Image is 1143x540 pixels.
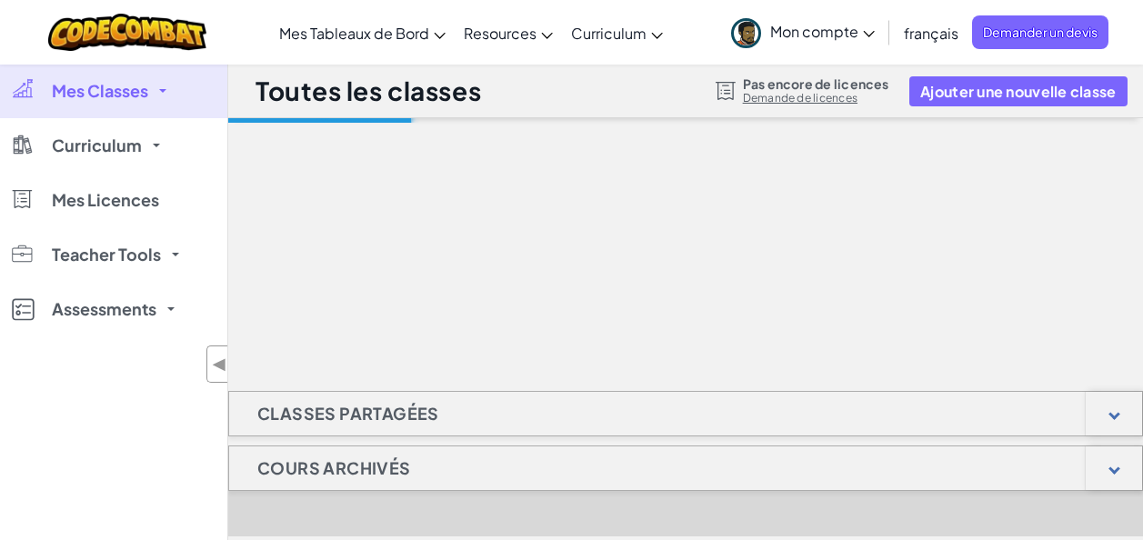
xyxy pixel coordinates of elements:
[722,4,884,61] a: Mon compte
[895,8,968,57] a: français
[52,137,142,154] span: Curriculum
[464,24,536,43] span: Resources
[270,8,455,57] a: Mes Tableaux de Bord
[904,24,958,43] span: français
[52,301,156,317] span: Assessments
[743,76,889,91] span: Pas encore de licences
[571,24,647,43] span: Curriculum
[52,246,161,263] span: Teacher Tools
[229,445,439,491] h1: Cours Archivés
[731,18,761,48] img: avatar
[562,8,672,57] a: Curriculum
[48,14,207,51] img: CodeCombat logo
[229,391,467,436] h1: Classes Partagées
[212,351,227,377] span: ◀
[972,15,1108,49] a: Demander un devis
[743,91,889,105] a: Demande de licences
[279,24,429,43] span: Mes Tableaux de Bord
[52,83,148,99] span: Mes Classes
[770,22,875,41] span: Mon compte
[455,8,562,57] a: Resources
[52,192,159,208] span: Mes Licences
[256,74,481,108] h1: Toutes les classes
[909,76,1127,106] button: Ajouter une nouvelle classe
